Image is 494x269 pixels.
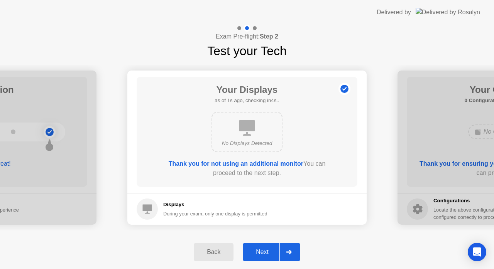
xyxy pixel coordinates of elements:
h5: as of 1s ago, checking in4s.. [215,97,279,104]
h4: Exam Pre-flight: [216,32,278,41]
h5: Displays [163,201,267,208]
div: Open Intercom Messenger [468,243,486,261]
button: Back [194,243,233,261]
b: Thank you for not using an additional monitor [169,160,303,167]
div: Back [196,249,231,256]
button: Next [243,243,300,261]
div: No Displays Detected [218,140,276,147]
div: During your exam, only one display is permitted [163,210,267,217]
div: Delivered by [377,8,411,17]
h1: Your Displays [215,83,279,97]
div: Next [245,249,279,256]
div: You can proceed to the next step. [159,159,335,178]
h1: Test your Tech [207,42,287,60]
b: Step 2 [260,33,278,40]
img: Delivered by Rosalyn [416,8,480,17]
